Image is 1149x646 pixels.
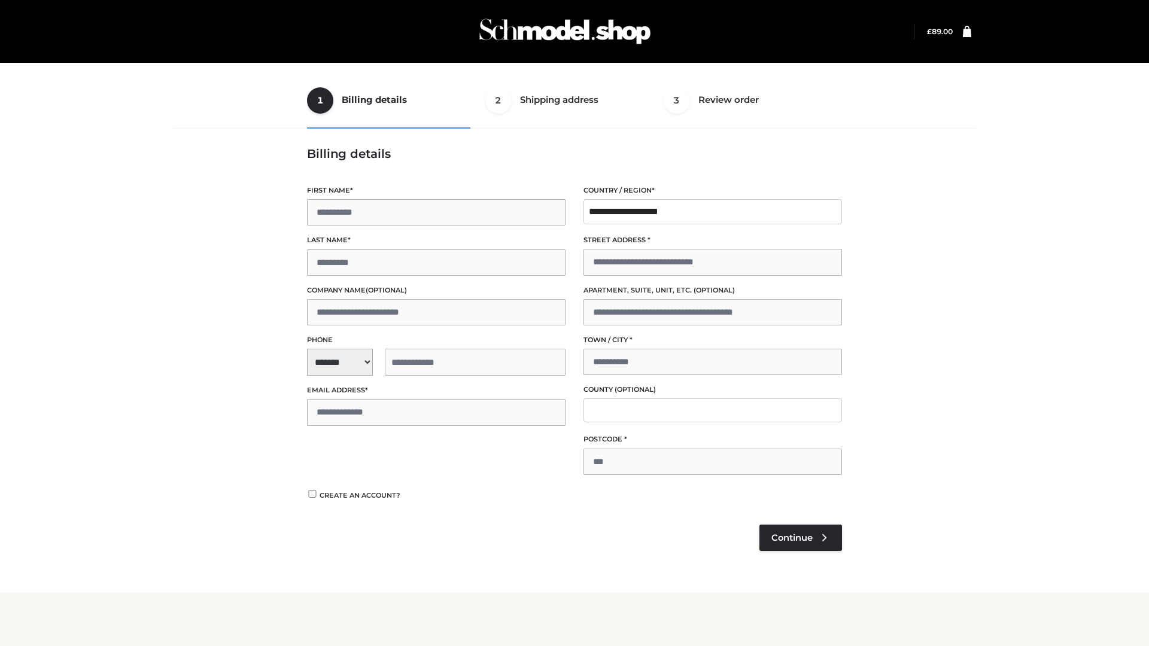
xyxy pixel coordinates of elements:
[320,491,400,499] span: Create an account?
[583,234,842,246] label: Street address
[366,286,407,294] span: (optional)
[927,27,932,36] span: £
[583,384,842,395] label: County
[307,385,566,396] label: Email address
[771,532,813,543] span: Continue
[307,185,566,196] label: First name
[615,385,656,394] span: (optional)
[307,234,566,246] label: Last name
[307,490,318,498] input: Create an account?
[927,27,953,36] bdi: 89.00
[694,286,735,294] span: (optional)
[583,334,842,346] label: Town / City
[475,8,655,55] img: Schmodel Admin 964
[583,434,842,445] label: Postcode
[307,147,842,161] h3: Billing details
[307,334,566,346] label: Phone
[583,185,842,196] label: Country / Region
[307,285,566,296] label: Company name
[583,285,842,296] label: Apartment, suite, unit, etc.
[927,27,953,36] a: £89.00
[759,525,842,551] a: Continue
